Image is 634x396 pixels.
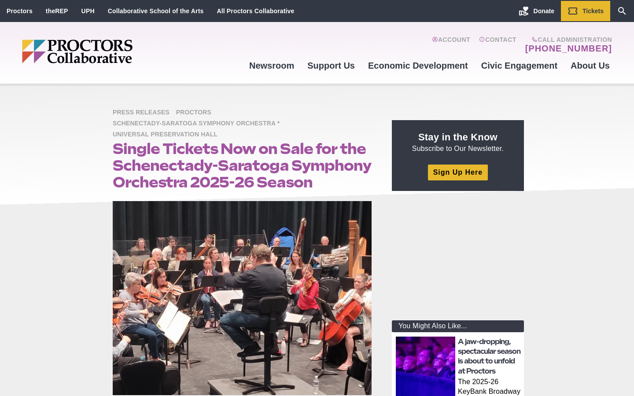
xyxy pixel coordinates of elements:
[176,108,216,116] a: Proctors
[22,40,200,63] img: Proctors logo
[610,1,634,21] a: Search
[113,130,222,138] a: Universal Preservation Hall
[81,7,95,15] a: UPH
[108,7,204,15] a: Collaborative School of the Arts
[217,7,294,15] a: All Proctors Collaborative
[561,1,610,21] a: Tickets
[392,320,524,332] div: You Might Also Like...
[512,1,561,21] a: Donate
[243,54,301,77] a: Newsroom
[582,7,604,15] span: Tickets
[113,108,174,116] a: Press Releases
[176,107,216,118] span: Proctors
[46,7,68,15] a: theREP
[113,140,372,191] h1: Single Tickets Now on Sale for the Schenectady-Saratoga Symphony Orchestra 2025-26 Season
[7,7,33,15] a: Proctors
[402,131,513,154] p: Subscribe to Our Newsletter.
[113,118,284,129] span: Schenectady-Saratoga Symphony Orchestra *
[475,54,564,77] a: Civic Engagement
[361,54,475,77] a: Economic Development
[396,337,455,396] img: thumbnail: A jaw-dropping, spectacular season is about to unfold at Proctors
[301,54,361,77] a: Support Us
[525,43,612,54] a: [PHONE_NUMBER]
[113,129,222,140] span: Universal Preservation Hall
[392,202,524,312] iframe: Advertisement
[564,54,616,77] a: About Us
[418,132,498,143] strong: Stay in the Know
[523,36,612,43] span: Call Administration
[113,119,284,127] a: Schenectady-Saratoga Symphony Orchestra *
[428,165,488,180] a: Sign Up Here
[113,107,174,118] span: Press Releases
[458,337,520,375] a: A jaw-dropping, spectacular season is about to unfold at Proctors
[534,7,554,15] span: Donate
[432,36,470,54] a: Account
[479,36,516,54] a: Contact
